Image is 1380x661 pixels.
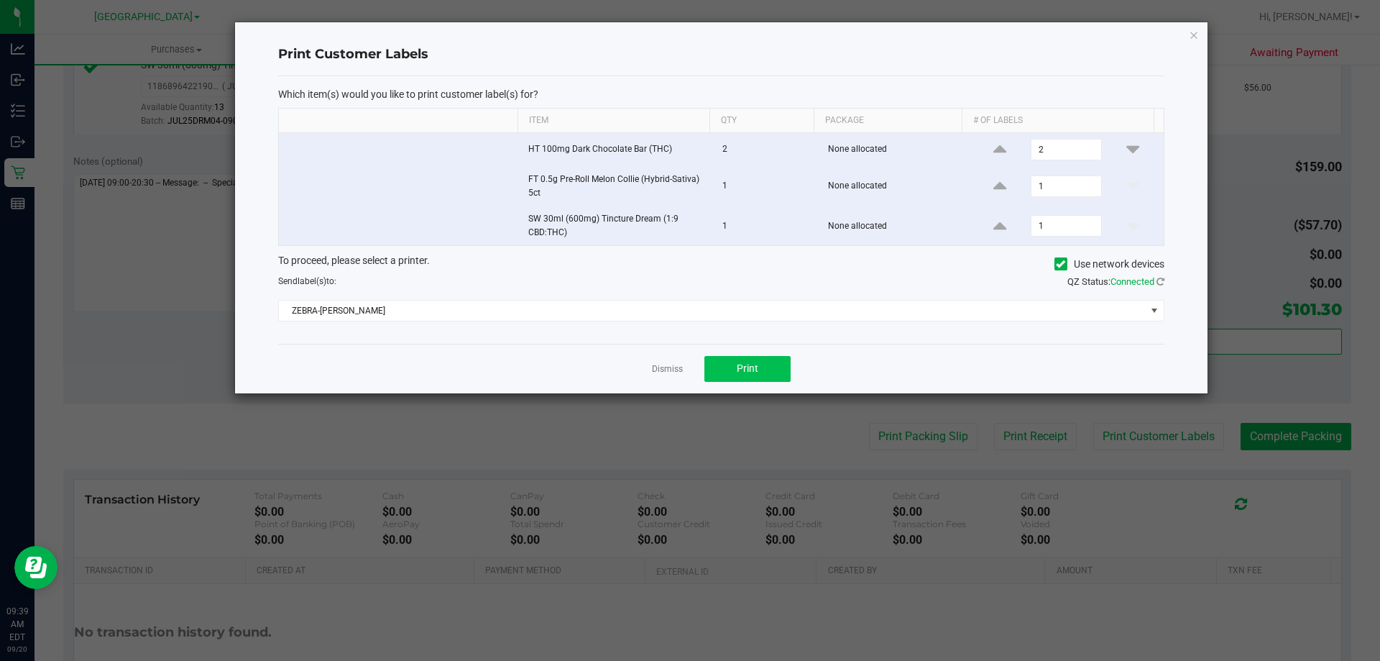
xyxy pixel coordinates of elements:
th: Qty [709,109,814,133]
h4: Print Customer Labels [278,45,1164,64]
th: Package [814,109,962,133]
span: Send to: [278,276,336,286]
a: Dismiss [652,363,683,375]
td: FT 0.5g Pre-Roll Melon Collie (Hybrid-Sativa) 5ct [520,167,714,206]
th: # of labels [962,109,1154,133]
span: label(s) [298,276,326,286]
iframe: Resource center [14,546,57,589]
span: QZ Status: [1067,276,1164,287]
span: Print [737,363,758,374]
td: None allocated [819,167,970,206]
td: 2 [714,133,819,167]
label: Use network devices [1054,257,1164,272]
th: Item [517,109,709,133]
span: ZEBRA-[PERSON_NAME] [279,301,1146,321]
td: SW 30ml (600mg) Tincture Dream (1:9 CBD:THC) [520,206,714,245]
p: Which item(s) would you like to print customer label(s) for? [278,88,1164,101]
td: None allocated [819,206,970,245]
button: Print [704,356,791,382]
td: HT 100mg Dark Chocolate Bar (THC) [520,133,714,167]
div: To proceed, please select a printer. [267,253,1175,275]
td: 1 [714,167,819,206]
td: 1 [714,206,819,245]
span: Connected [1110,276,1154,287]
td: None allocated [819,133,970,167]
